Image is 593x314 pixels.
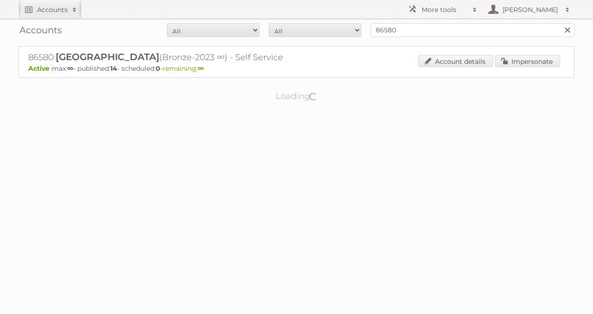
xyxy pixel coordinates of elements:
[156,64,160,73] strong: 0
[28,51,353,63] h2: 86580: (Bronze-2023 ∞) - Self Service
[418,55,493,67] a: Account details
[28,64,565,73] p: max: - published: - scheduled: -
[163,64,204,73] span: remaining:
[246,87,347,105] p: Loading
[37,5,68,14] h2: Accounts
[422,5,468,14] h2: More tools
[28,64,52,73] span: Active
[67,64,73,73] strong: ∞
[110,64,117,73] strong: 14
[495,55,560,67] a: Impersonate
[56,51,159,62] span: [GEOGRAPHIC_DATA]
[198,64,204,73] strong: ∞
[500,5,561,14] h2: [PERSON_NAME]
